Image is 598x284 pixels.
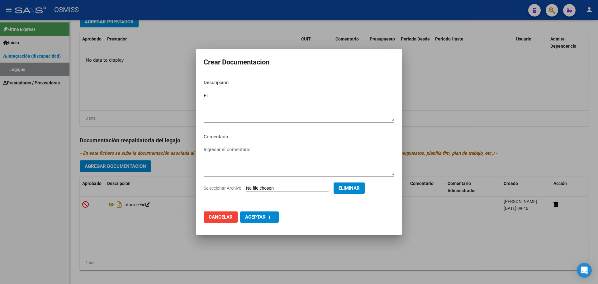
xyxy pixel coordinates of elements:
[204,133,394,140] p: Comentario
[204,211,238,223] button: Cancelar
[245,214,266,220] span: Aceptar
[204,79,394,86] p: Descripcion
[204,56,394,68] h2: Crear Documentacion
[577,263,592,278] div: Open Intercom Messenger
[334,182,365,194] button: Eliminar
[339,185,360,191] span: Eliminar
[204,186,241,191] span: Seleccionar Archivo
[209,214,233,220] span: Cancelar
[240,211,279,223] button: Aceptar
